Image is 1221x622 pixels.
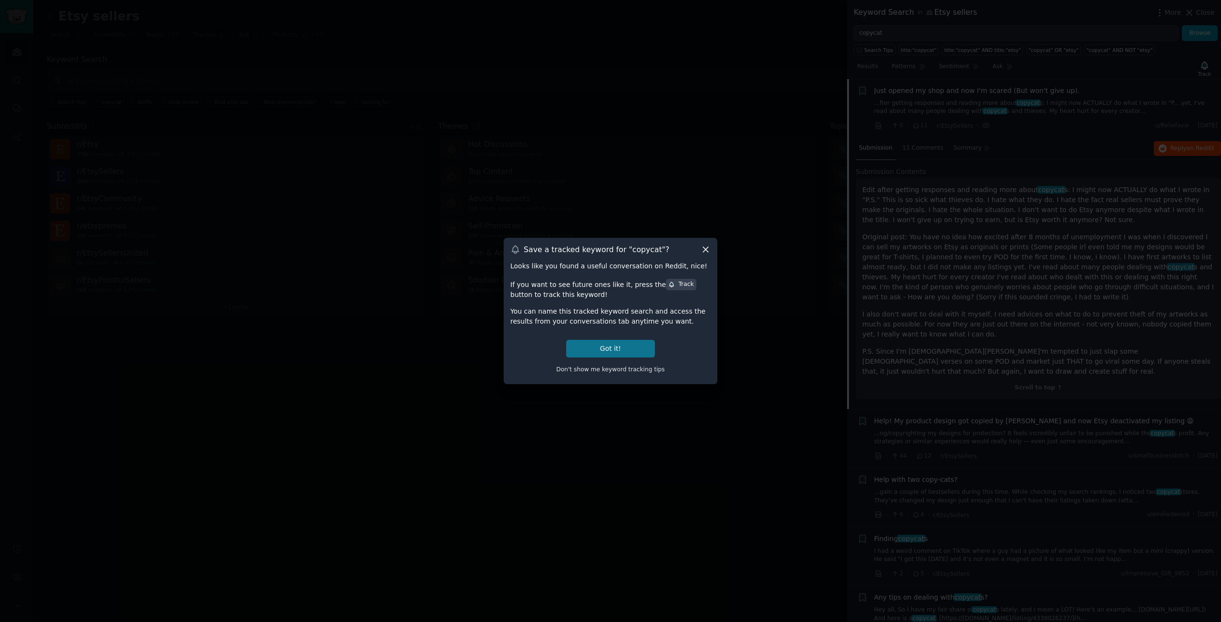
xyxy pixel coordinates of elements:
span: Don't show me keyword tracking tips [556,366,665,373]
button: Got it! [566,340,655,357]
div: Track [668,280,693,289]
h3: Save a tracked keyword for " copycat "? [524,245,669,255]
div: If you want to see future ones like it, press the button to track this keyword! [510,278,711,300]
div: Looks like you found a useful conversation on Reddit, nice! [510,261,711,271]
div: You can name this tracked keyword search and access the results from your conversations tab anyti... [510,306,711,326]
